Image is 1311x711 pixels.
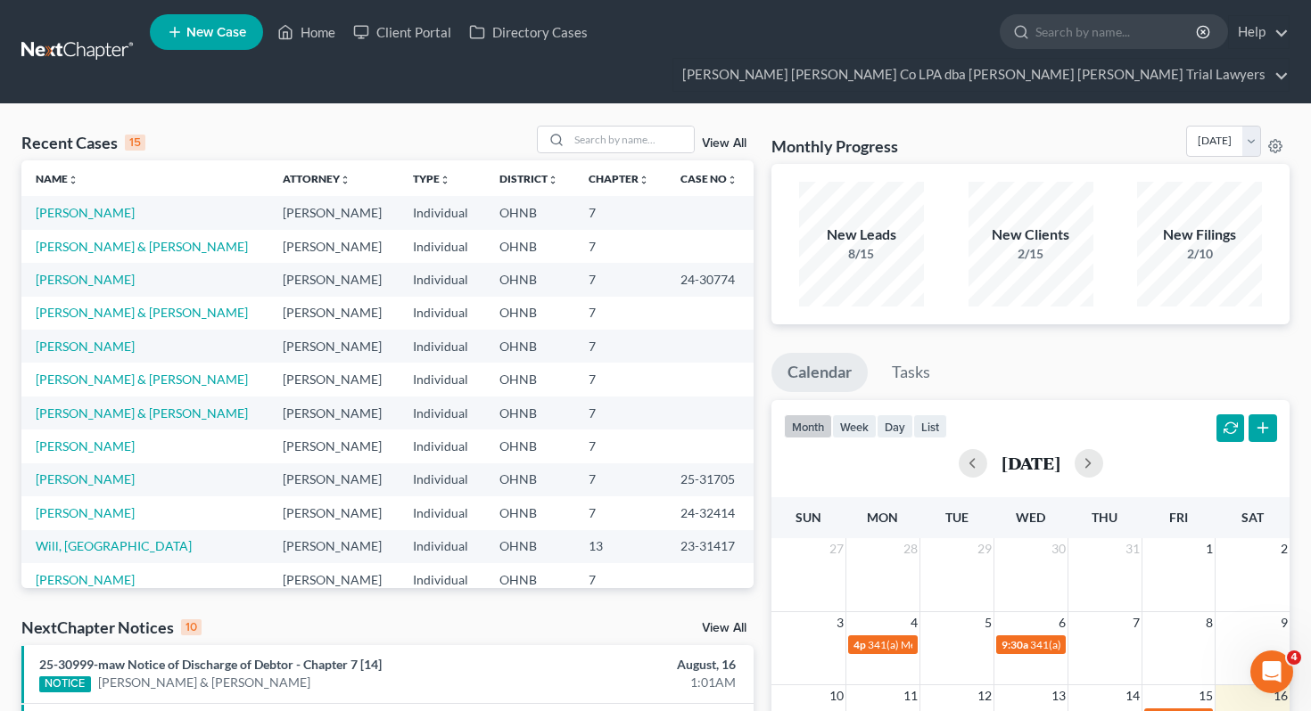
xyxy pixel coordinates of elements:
[344,16,460,48] a: Client Portal
[268,429,400,462] td: [PERSON_NAME]
[268,297,400,330] td: [PERSON_NAME]
[828,685,845,707] span: 10
[485,429,574,462] td: OHNB
[574,297,666,330] td: 7
[945,510,969,525] span: Tue
[574,263,666,296] td: 7
[21,132,145,153] div: Recent Cases
[574,429,666,462] td: 7
[268,530,400,563] td: [PERSON_NAME]
[485,196,574,229] td: OHNB
[1002,454,1060,472] h2: [DATE]
[983,612,994,633] span: 5
[771,135,898,157] h3: Monthly Progress
[1287,650,1301,665] span: 4
[186,26,246,39] span: New Case
[36,272,135,287] a: [PERSON_NAME]
[36,239,248,254] a: [PERSON_NAME] & [PERSON_NAME]
[268,463,400,496] td: [PERSON_NAME]
[1057,612,1068,633] span: 6
[485,230,574,263] td: OHNB
[268,563,400,596] td: [PERSON_NAME]
[36,572,135,587] a: [PERSON_NAME]
[1030,638,1261,651] span: 341(a) Meeting of Creditors for [PERSON_NAME]
[485,463,574,496] td: OHNB
[440,175,450,185] i: unfold_more
[784,414,832,438] button: month
[1050,685,1068,707] span: 13
[36,372,248,387] a: [PERSON_NAME] & [PERSON_NAME]
[460,16,597,48] a: Directory Cases
[36,172,78,185] a: Nameunfold_more
[36,505,135,520] a: [PERSON_NAME]
[666,496,754,529] td: 24-32414
[673,59,1289,91] a: [PERSON_NAME] [PERSON_NAME] Co LPA dba [PERSON_NAME] [PERSON_NAME] Trial Lawyers
[485,297,574,330] td: OHNB
[399,563,484,596] td: Individual
[36,339,135,354] a: [PERSON_NAME]
[868,638,1135,651] span: 341(a) Meeting for [PERSON_NAME] & [PERSON_NAME]
[399,463,484,496] td: Individual
[399,297,484,330] td: Individual
[1169,510,1188,525] span: Fri
[485,263,574,296] td: OHNB
[666,263,754,296] td: 24-30774
[902,538,919,560] span: 28
[589,172,649,185] a: Chapterunfold_more
[399,330,484,363] td: Individual
[1092,510,1117,525] span: Thu
[68,175,78,185] i: unfold_more
[499,172,558,185] a: Districtunfold_more
[877,414,913,438] button: day
[36,538,192,553] a: Will, [GEOGRAPHIC_DATA]
[485,496,574,529] td: OHNB
[36,471,135,486] a: [PERSON_NAME]
[399,363,484,396] td: Individual
[1016,510,1045,525] span: Wed
[485,530,574,563] td: OHNB
[1035,15,1199,48] input: Search by name...
[909,612,919,633] span: 4
[39,676,91,692] div: NOTICE
[969,225,1093,245] div: New Clients
[1137,225,1262,245] div: New Filings
[399,496,484,529] td: Individual
[268,496,400,529] td: [PERSON_NAME]
[799,225,924,245] div: New Leads
[36,438,135,454] a: [PERSON_NAME]
[399,263,484,296] td: Individual
[1197,685,1215,707] span: 15
[1204,538,1215,560] span: 1
[36,405,248,421] a: [PERSON_NAME] & [PERSON_NAME]
[867,510,898,525] span: Mon
[666,530,754,563] td: 23-31417
[36,205,135,220] a: [PERSON_NAME]
[399,530,484,563] td: Individual
[283,172,350,185] a: Attorneyunfold_more
[569,127,694,152] input: Search by name...
[913,414,947,438] button: list
[574,496,666,529] td: 7
[485,396,574,429] td: OHNB
[181,619,202,635] div: 10
[268,363,400,396] td: [PERSON_NAME]
[399,230,484,263] td: Individual
[413,172,450,185] a: Typeunfold_more
[832,414,877,438] button: week
[796,510,821,525] span: Sun
[902,685,919,707] span: 11
[1250,650,1293,693] iframe: Intercom live chat
[515,656,736,674] div: August, 16
[485,563,574,596] td: OHNB
[485,330,574,363] td: OHNB
[574,230,666,263] td: 7
[39,657,382,672] a: 25-30999-maw Notice of Discharge of Debtor - Chapter 7 [14]
[1229,16,1289,48] a: Help
[268,330,400,363] td: [PERSON_NAME]
[574,330,666,363] td: 7
[876,353,946,392] a: Tasks
[574,563,666,596] td: 7
[36,305,248,320] a: [PERSON_NAME] & [PERSON_NAME]
[1279,538,1290,560] span: 2
[1124,538,1142,560] span: 31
